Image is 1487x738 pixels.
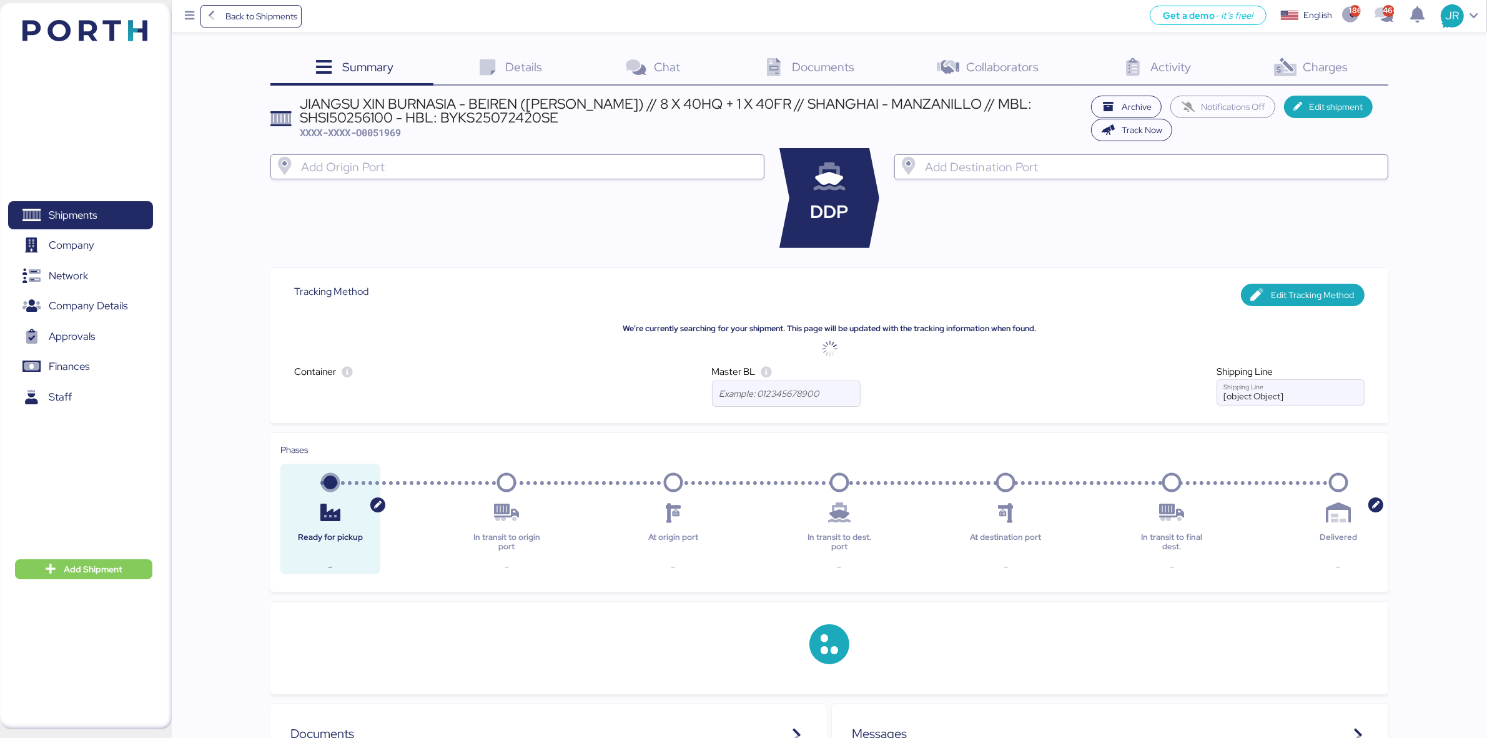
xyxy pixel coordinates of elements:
[467,533,546,551] div: In transit to origin port
[15,559,152,579] button: Add Shipment
[8,322,153,351] a: Approvals
[8,382,153,411] a: Staff
[49,357,89,376] span: Finances
[290,533,370,551] div: Ready for pickup
[1303,59,1348,75] span: Charges
[1202,99,1265,114] span: Notifications Off
[467,559,546,574] div: -
[1132,533,1212,551] div: In transit to final dest.
[49,327,95,346] span: Approvals
[49,236,94,254] span: Company
[49,297,127,315] span: Company Details
[8,201,153,230] a: Shipments
[1298,559,1378,574] div: -
[1309,99,1363,114] span: Edit shipment
[290,559,370,574] div: -
[633,533,713,551] div: At origin port
[922,159,1383,174] input: Add Destination Port
[49,388,72,406] span: Staff
[966,533,1045,551] div: At destination port
[1217,364,1365,379] div: Shipping Line
[8,231,153,260] a: Company
[294,284,368,300] span: Tracking Method
[505,59,542,75] span: Details
[64,562,122,577] span: Add Shipment
[300,97,1084,125] div: JIANGSU XIN BURNASIA - BEIREN ([PERSON_NAME]) // 8 X 40HQ + 1 X 40FR // SHANGHAI - MANZANILLO // ...
[49,267,88,285] span: Network
[1122,99,1152,114] span: Archive
[1303,9,1332,22] div: English
[1170,96,1275,118] button: Notifications Off
[1122,122,1162,137] span: Track Now
[294,365,336,378] span: Container
[1284,96,1373,118] button: Edit shipment
[1091,119,1173,141] button: Track Now
[792,59,854,75] span: Documents
[966,59,1039,75] span: Collaborators
[1298,533,1378,551] div: Delivered
[279,314,1381,342] div: We’re currently searching for your shipment. This page will be updated with the tracking informat...
[49,206,97,224] span: Shipments
[633,559,713,574] div: -
[713,381,860,406] input: Example: 012345678900
[8,262,153,291] a: Network
[1132,559,1212,574] div: -
[799,533,879,551] div: In transit to dest. port
[300,126,401,139] span: XXXX-XXXX-O0051969
[8,352,153,381] a: Finances
[966,559,1045,574] div: -
[654,59,680,75] span: Chat
[1217,380,1364,405] input: Shipping Line
[8,292,153,321] a: Company Details
[1151,59,1192,75] span: Activity
[1091,96,1162,118] button: Archive
[799,559,879,574] div: -
[200,5,302,27] a: Back to Shipments
[811,199,849,226] span: DDP
[712,365,756,378] span: Master BL
[225,9,297,24] span: Back to Shipments
[342,59,393,75] span: Summary
[1445,7,1459,24] span: JR
[280,443,1378,457] div: Phases
[179,6,200,27] button: Menu
[1272,287,1355,302] span: Edit Tracking Method
[299,159,759,174] input: Add Origin Port
[1241,284,1365,306] button: Edit Tracking Method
